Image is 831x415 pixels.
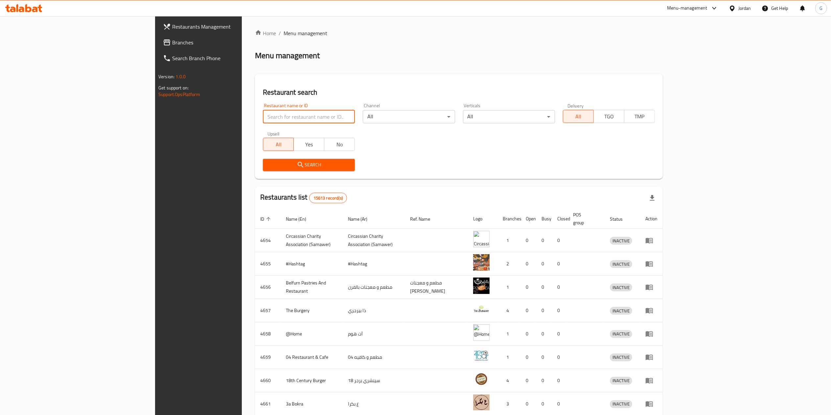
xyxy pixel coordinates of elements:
[610,283,632,291] div: INACTIVE
[281,299,343,322] td: The Burgery
[552,209,568,229] th: Closed
[738,5,751,12] div: Jordan
[627,112,652,121] span: TMP
[520,209,536,229] th: Open
[281,369,343,392] td: 18th Century Burger
[497,299,520,322] td: 4
[552,276,568,299] td: 0
[667,4,707,12] div: Menu-management
[536,252,552,276] td: 0
[645,400,658,408] div: Menu
[172,38,289,46] span: Branches
[566,112,591,121] span: All
[645,306,658,314] div: Menu
[343,322,405,346] td: آت هوم
[266,140,291,149] span: All
[281,276,343,299] td: Belfurn Pastries And Restaurant
[327,140,352,149] span: No
[552,252,568,276] td: 0
[497,229,520,252] td: 1
[497,276,520,299] td: 1
[263,87,655,97] h2: Restaurant search
[348,215,376,223] span: Name (Ar)
[293,138,324,151] button: Yes
[536,229,552,252] td: 0
[473,231,490,247] img: ​Circassian ​Charity ​Association​ (Samawer)
[610,354,632,361] span: INACTIVE
[520,252,536,276] td: 0
[263,159,355,171] button: Search
[260,192,347,203] h2: Restaurants list
[158,19,294,35] a: Restaurants Management
[624,110,655,123] button: TMP
[497,346,520,369] td: 1
[536,346,552,369] td: 0
[172,54,289,62] span: Search Branch Phone
[497,322,520,346] td: 1
[610,377,632,384] span: INACTIVE
[263,110,355,123] input: Search for restaurant name or ID..
[281,252,343,276] td: #Hashtag
[596,112,622,121] span: TGO
[281,229,343,252] td: ​Circassian ​Charity ​Association​ (Samawer)
[468,209,497,229] th: Logo
[644,190,660,206] div: Export file
[158,35,294,50] a: Branches
[520,299,536,322] td: 0
[473,301,490,317] img: The Burgery
[343,369,405,392] td: 18 سينشري برجر
[645,330,658,338] div: Menu
[158,90,200,99] a: Support.OpsPlatform
[645,377,658,384] div: Menu
[536,369,552,392] td: 0
[343,252,405,276] td: #Hashtag
[268,161,350,169] span: Search
[497,369,520,392] td: 4
[158,84,189,92] span: Get support on:
[610,284,632,291] span: INACTIVE
[473,394,490,411] img: 3a Bokra
[255,29,663,37] nav: breadcrumb
[286,215,315,223] span: Name (En)
[520,229,536,252] td: 0
[552,322,568,346] td: 0
[645,353,658,361] div: Menu
[324,138,355,151] button: No
[573,211,597,227] span: POS group
[520,276,536,299] td: 0
[610,330,632,338] span: INACTIVE
[610,260,632,268] span: INACTIVE
[645,236,658,244] div: Menu
[473,371,490,387] img: 18th Century Burger
[520,369,536,392] td: 0
[473,324,490,341] img: @Home
[593,110,624,123] button: TGO
[552,369,568,392] td: 0
[281,346,343,369] td: 04 Restaurant & Cafe
[520,346,536,369] td: 0
[536,276,552,299] td: 0
[552,299,568,322] td: 0
[610,400,632,408] span: INACTIVE
[552,346,568,369] td: 0
[158,50,294,66] a: Search Branch Phone
[610,237,632,245] span: INACTIVE
[536,299,552,322] td: 0
[819,5,822,12] span: G
[343,276,405,299] td: مطعم و معجنات بالفرن
[263,138,294,151] button: All
[610,377,632,385] div: INACTIVE
[473,254,490,271] img: #Hashtag
[405,276,468,299] td: مطعم و معجنات [PERSON_NAME]
[563,110,594,123] button: All
[363,110,455,123] div: All
[640,209,663,229] th: Action
[610,307,632,315] span: INACTIVE
[497,252,520,276] td: 2
[610,215,631,223] span: Status
[567,103,584,108] label: Delivery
